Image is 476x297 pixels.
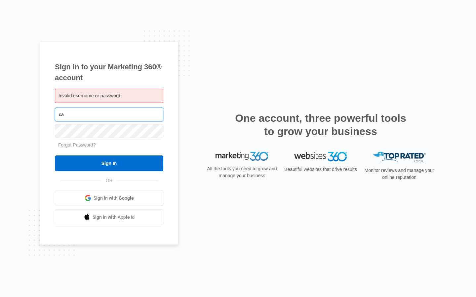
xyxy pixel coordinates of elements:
[294,152,347,161] img: Websites 360
[101,177,117,184] span: OR
[55,190,163,206] a: Sign in with Google
[94,195,134,202] span: Sign in with Google
[93,214,135,221] span: Sign in with Apple Id
[216,152,268,161] img: Marketing 360
[58,142,96,148] a: Forgot Password?
[55,61,163,83] h1: Sign in to your Marketing 360® account
[233,112,408,138] h2: One account, three powerful tools to grow your business
[59,93,122,98] span: Invalid username or password.
[55,108,163,121] input: Email
[362,167,436,181] p: Monitor reviews and manage your online reputation
[373,152,426,163] img: Top Rated Local
[205,165,279,179] p: All the tools you need to grow and manage your business
[284,166,358,173] p: Beautiful websites that drive results
[55,209,163,225] a: Sign in with Apple Id
[55,155,163,171] input: Sign In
